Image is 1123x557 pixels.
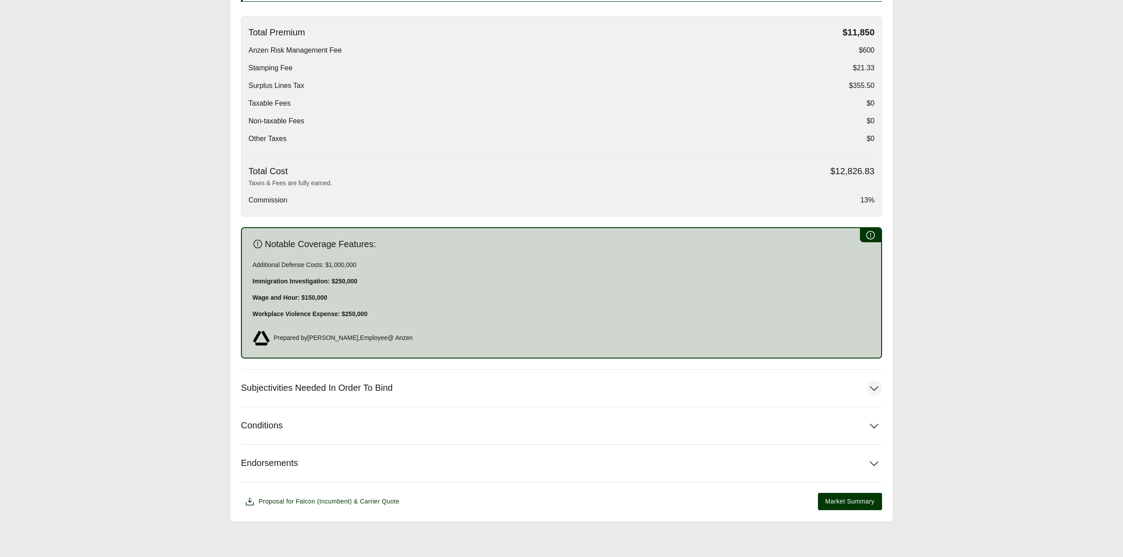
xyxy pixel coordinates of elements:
[843,27,875,38] span: $11,850
[248,80,304,91] span: Surplus Lines Tax
[853,63,875,73] span: $21.33
[241,493,403,511] button: Proposal for Falcon (Incumbent) & Carrier Quote
[274,333,413,343] span: Prepared by [PERSON_NAME] , Employee @ Anzen
[241,370,882,407] button: Subjectivities Needed In Order To Bind
[252,294,327,301] strong: Wage and Hour: $150,000
[248,166,288,177] span: Total Cost
[859,45,875,56] span: $600
[248,45,342,56] span: Anzen Risk Management Fee
[241,382,393,393] span: Subjectivities Needed In Order To Bind
[867,98,875,109] span: $0
[248,116,304,126] span: Non-taxable Fees
[241,420,283,431] span: Conditions
[825,497,875,506] span: Market Summary
[296,498,352,505] span: Falcon (Incumbent)
[259,497,399,506] span: Proposal for
[252,260,871,270] p: Additional Defense Costs: $1,000,000
[248,98,290,109] span: Taxable Fees
[818,493,882,510] button: Market Summary
[248,63,293,73] span: Stamping Fee
[252,310,367,317] strong: Workplace Violence Expense: $250,000
[241,458,298,469] span: Endorsements
[265,239,376,250] span: Notable Coverage Features:
[248,195,287,206] span: Commission
[860,195,875,206] span: 13%
[248,27,305,38] span: Total Premium
[248,134,286,144] span: Other Taxes
[867,134,875,144] span: $0
[849,80,875,91] span: $355.50
[248,179,875,188] p: Taxes & Fees are fully earned.
[354,498,399,505] span: & Carrier Quote
[252,278,357,285] strong: Immigration Investigation: $250,000
[241,445,882,482] button: Endorsements
[830,166,875,177] span: $12,826.83
[867,116,875,126] span: $0
[241,407,882,444] button: Conditions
